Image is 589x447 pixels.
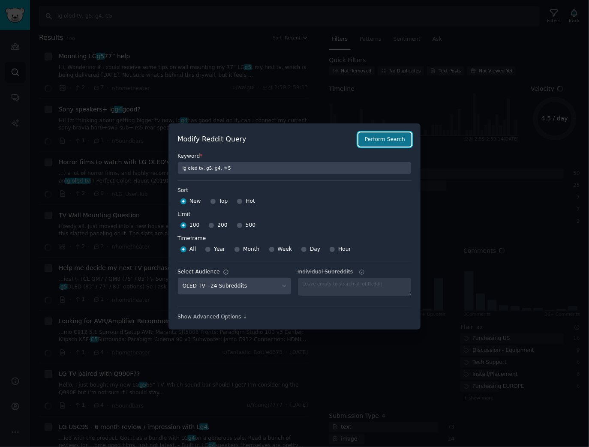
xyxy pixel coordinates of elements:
label: Individual Subreddits [298,268,412,276]
span: Day [310,246,320,253]
div: Show Advanced Options ↓ [177,313,412,321]
div: Select Audience [177,268,220,276]
span: All [189,246,196,253]
input: Keyword to search on Reddit [177,162,412,174]
label: Sort [177,187,412,195]
span: Year [214,246,225,253]
div: Limit [177,211,190,219]
label: Timeframe [177,232,412,243]
span: 100 [189,222,199,229]
span: Hot [246,198,255,205]
span: 500 [246,222,255,229]
span: Month [243,246,259,253]
h2: Modify Reddit Query [177,134,354,145]
span: Hour [338,246,351,253]
span: 200 [217,222,227,229]
label: Keyword [177,153,412,160]
span: Top [219,198,228,205]
span: New [189,198,201,205]
span: Week [278,246,292,253]
button: Perform Search [358,132,412,147]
